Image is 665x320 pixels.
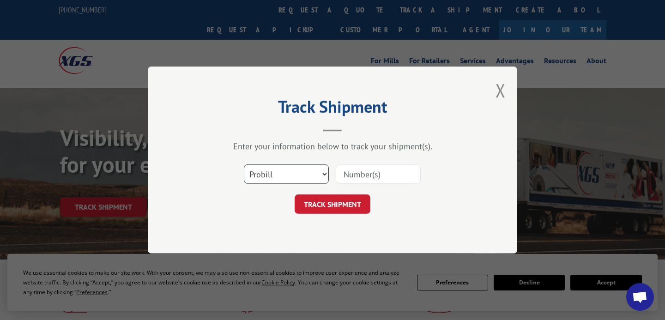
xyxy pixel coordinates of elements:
[194,100,471,118] h2: Track Shipment
[194,141,471,151] div: Enter your information below to track your shipment(s).
[496,78,506,103] button: Close modal
[295,194,370,214] button: TRACK SHIPMENT
[626,283,654,311] div: Open chat
[336,164,421,184] input: Number(s)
